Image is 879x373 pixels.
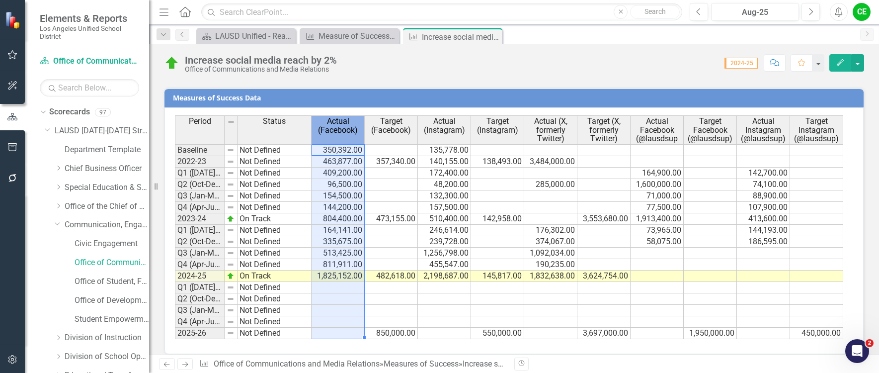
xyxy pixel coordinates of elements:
[418,248,471,259] td: 1,256,798.00
[631,190,684,202] td: 71,000.00
[312,179,365,190] td: 96,500.00
[312,190,365,202] td: 154,500.00
[418,202,471,213] td: 157,500.00
[227,118,235,126] img: 8DAGhfEEPCf229AAAAAElFTkSuQmCC
[40,12,139,24] span: Elements & Reports
[185,55,337,66] div: Increase social media reach by 2%
[175,248,225,259] td: Q3 (Jan-Mar)-24/25
[40,79,139,96] input: Search Below...
[238,328,312,339] td: Not Defined
[175,316,225,328] td: Q4 (Apr-Jun)-25/26
[631,236,684,248] td: 58,075.00
[524,156,577,168] td: 3,484,000.00
[189,117,211,126] span: Period
[175,213,225,225] td: 2023-24
[175,293,225,305] td: Q2 (Oct-Dec)-25/26
[199,359,506,370] div: » »
[471,156,524,168] td: 138,493.00
[175,271,225,282] td: 2024-25
[724,58,758,69] span: 2024-25
[227,295,235,303] img: 8DAGhfEEPCf229AAAAAElFTkSuQmCC
[737,179,790,190] td: 74,100.00
[201,3,682,21] input: Search ClearPoint...
[175,190,225,202] td: Q3 (Jan-Mar)-23/24
[631,225,684,236] td: 73,965.00
[65,332,149,344] a: Division of Instruction
[238,271,312,282] td: On Track
[715,6,796,18] div: Aug-25
[238,179,312,190] td: Not Defined
[312,202,365,213] td: 144,200.00
[227,283,235,291] img: 8DAGhfEEPCf229AAAAAElFTkSuQmCC
[238,225,312,236] td: Not Defined
[418,179,471,190] td: 48,200.00
[471,328,524,339] td: 550,000.00
[65,182,149,193] a: Special Education & Specialized Programs
[463,359,583,369] div: Increase social media reach by 2%
[215,30,293,42] div: LAUSD Unified - Ready for the World
[227,169,235,177] img: 8DAGhfEEPCf229AAAAAElFTkSuQmCC
[238,144,312,156] td: Not Defined
[302,30,397,42] a: Measure of Success - Scorecard Report
[630,5,680,19] button: Search
[185,66,337,73] div: Office of Communications and Media Relations
[631,179,684,190] td: 1,600,000.00
[227,261,235,269] img: 8DAGhfEEPCf229AAAAAElFTkSuQmCC
[866,339,874,347] span: 2
[418,213,471,225] td: 510,400.00
[384,359,459,369] a: Measures of Success
[227,329,235,337] img: 8DAGhfEEPCf229AAAAAElFTkSuQmCC
[75,238,149,250] a: Civic Engagement
[65,201,149,212] a: Office of the Chief of Staff
[175,225,225,236] td: Q1 ([DATE]-Sep)-24/25
[737,168,790,179] td: 142,700.00
[175,305,225,316] td: Q3 (Jan-Mar)-25/26
[473,117,522,134] span: Target (Instagram)
[175,236,225,248] td: Q2 (Oct-Dec)-24/25
[422,31,500,43] div: Increase social media reach by 2%
[227,272,235,280] img: zOikAAAAAElFTkSuQmCC
[238,248,312,259] td: Not Defined
[471,213,524,225] td: 142,958.00
[227,215,235,223] img: zOikAAAAAElFTkSuQmCC
[418,168,471,179] td: 172,400.00
[175,179,225,190] td: Q2 (Oct-Dec)-23/24
[367,117,415,134] span: Target (Facebook)
[173,94,859,101] h3: Measures of Success Data
[227,146,235,154] img: 8DAGhfEEPCf229AAAAAElFTkSuQmCC
[175,282,225,293] td: Q1 ([DATE]-Sep)-25/26
[631,202,684,213] td: 77,500.00
[40,56,139,67] a: Office of Communications and Media Relations
[227,192,235,200] img: 8DAGhfEEPCf229AAAAAElFTkSuQmCC
[524,236,577,248] td: 374,067.00
[238,168,312,179] td: Not Defined
[238,259,312,271] td: Not Defined
[199,30,293,42] a: LAUSD Unified - Ready for the World
[175,156,225,168] td: 2022-23
[524,179,577,190] td: 285,000.00
[312,213,365,225] td: 804,400.00
[524,225,577,236] td: 176,302.00
[577,213,631,225] td: 3,553,680.00
[65,351,149,363] a: Division of School Operations
[418,225,471,236] td: 246,614.00
[312,156,365,168] td: 463,877.00
[418,259,471,271] td: 455,547.00
[312,144,365,156] td: 350,392.00
[579,117,628,143] span: Target (X, formerly Twitter)
[686,117,734,143] span: Target Facebook (@lausdsup)
[365,156,418,168] td: 357,340.00
[175,144,225,156] td: Baseline
[227,181,235,188] img: 8DAGhfEEPCf229AAAAAElFTkSuQmCC
[737,213,790,225] td: 413,600.00
[524,259,577,271] td: 190,235.00
[227,158,235,166] img: 8DAGhfEEPCf229AAAAAElFTkSuQmCC
[75,314,149,325] a: Student Empowerment Unit
[175,328,225,339] td: 2025-26
[55,125,149,137] a: LAUSD [DATE]-[DATE] Strategic Plan
[319,30,397,42] div: Measure of Success - Scorecard Report
[238,293,312,305] td: Not Defined
[95,108,111,116] div: 97
[75,276,149,287] a: Office of Student, Family and Community Engagement (SFACE)
[418,190,471,202] td: 132,300.00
